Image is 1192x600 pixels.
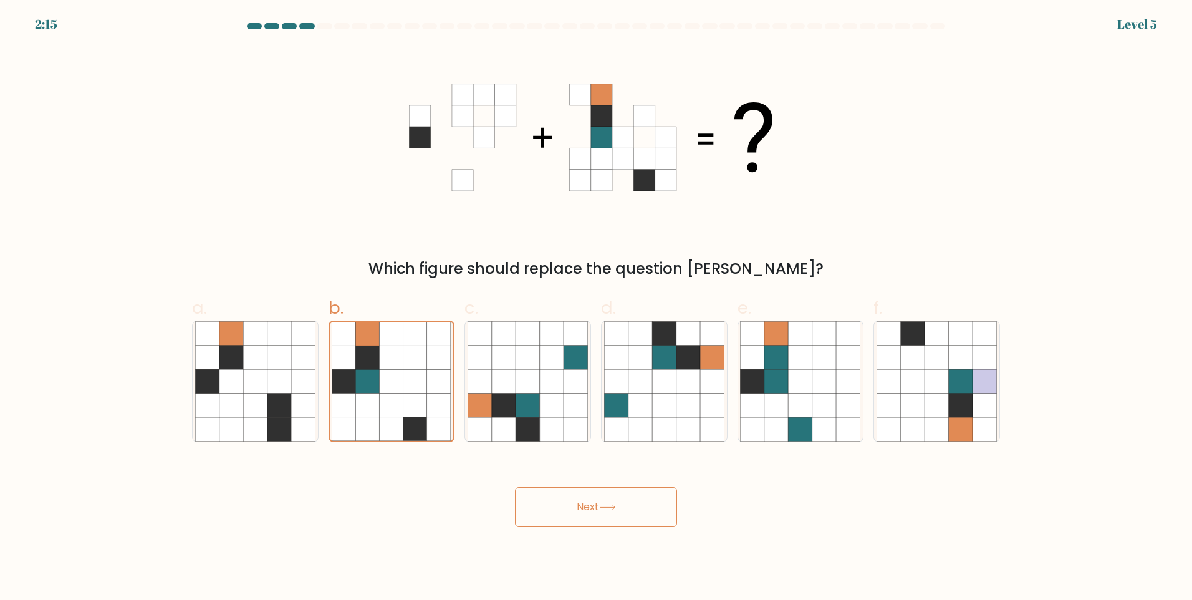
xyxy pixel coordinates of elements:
span: b. [329,296,344,320]
div: Which figure should replace the question [PERSON_NAME]? [199,258,993,280]
span: c. [464,296,478,320]
div: Level 5 [1117,15,1157,34]
button: Next [515,487,677,527]
div: 2:15 [35,15,57,34]
span: e. [738,296,751,320]
span: a. [192,296,207,320]
span: f. [873,296,882,320]
span: d. [601,296,616,320]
